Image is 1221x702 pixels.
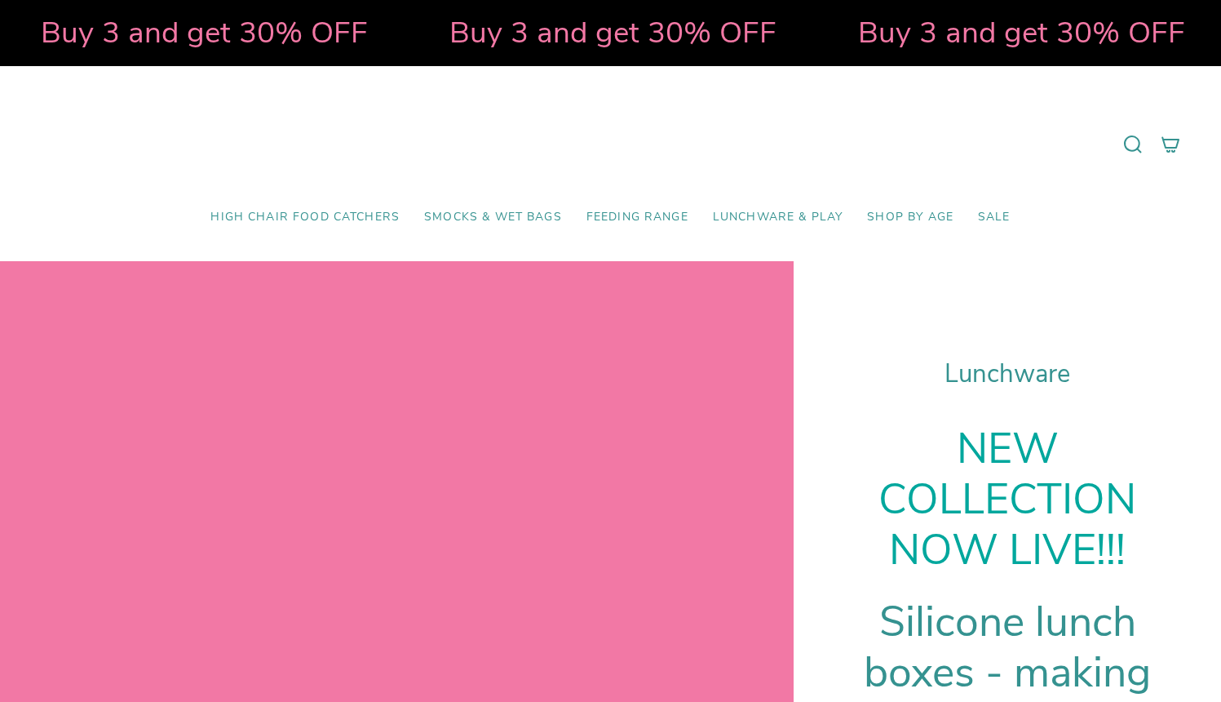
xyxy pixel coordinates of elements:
span: Lunchware & Play [713,211,843,224]
a: Mumma’s Little Helpers [470,91,751,198]
a: Smocks & Wet Bags [412,198,574,237]
span: Feeding Range [586,211,688,224]
span: SALE [978,211,1011,224]
a: SALE [966,198,1023,237]
h1: Lunchware [834,359,1180,389]
strong: NEW COLLECTION NOW LIVE!!! [878,420,1136,579]
strong: Buy 3 and get 30% OFF [858,12,1185,53]
strong: Buy 3 and get 30% OFF [449,12,776,53]
span: High Chair Food Catchers [210,211,400,224]
strong: Buy 3 and get 30% OFF [41,12,368,53]
a: Shop by Age [855,198,966,237]
span: Shop by Age [867,211,953,224]
a: Feeding Range [574,198,701,237]
span: Smocks & Wet Bags [424,211,562,224]
a: High Chair Food Catchers [198,198,412,237]
a: Lunchware & Play [701,198,855,237]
